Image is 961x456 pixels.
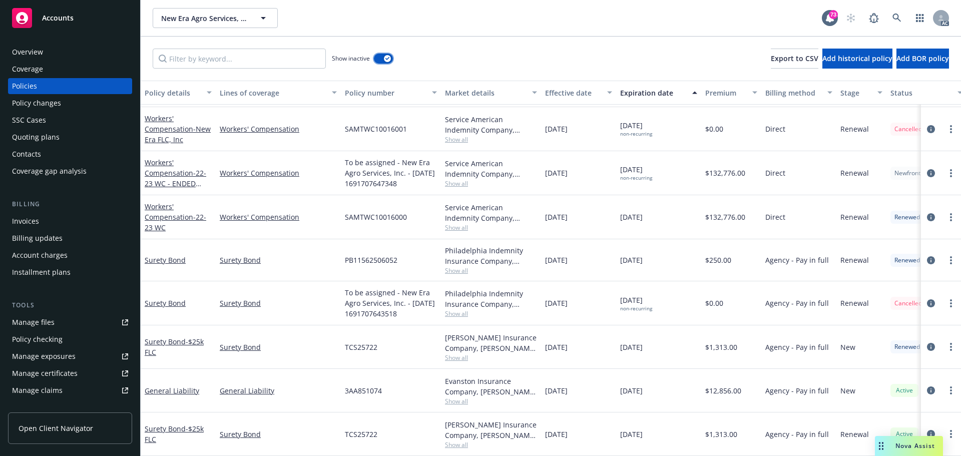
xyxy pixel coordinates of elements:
button: Stage [836,81,886,105]
span: Renewal [840,255,869,265]
div: SSC Cases [12,112,46,128]
div: Service American Indemnity Company, Service American Indemnity Company [445,158,537,179]
div: Contacts [12,146,41,162]
span: [DATE] [620,295,652,312]
span: 3AA851074 [345,385,382,396]
button: Export to CSV [771,49,818,69]
div: Quoting plans [12,129,60,145]
div: Service American Indemnity Company, Method Insurance Services [445,114,537,135]
span: Direct [765,212,785,222]
div: Drag to move [875,436,887,456]
div: Effective date [545,88,601,98]
span: [DATE] [620,120,652,137]
span: Newfront not renewing [894,169,958,178]
span: - $25k FLC [145,424,204,444]
a: Coverage gap analysis [8,163,132,179]
span: $132,776.00 [705,212,745,222]
span: Active [894,429,914,438]
a: Coverage [8,61,132,77]
a: Installment plans [8,264,132,280]
a: Workers' Compensation [145,114,211,144]
span: $1,313.00 [705,342,737,352]
span: Cancelled [894,125,922,134]
div: Billing [8,199,132,209]
a: General Liability [220,385,337,396]
a: Manage BORs [8,399,132,415]
span: [DATE] [620,212,643,222]
a: circleInformation [925,167,937,179]
div: Manage files [12,314,55,330]
a: Surety Bond [220,342,337,352]
span: Renewed [894,213,920,222]
a: circleInformation [925,211,937,223]
div: Status [890,88,951,98]
div: Invoices [12,213,39,229]
span: Show all [445,440,537,449]
span: To be assigned - New Era Agro Services, Inc. - [DATE] 1691707643518 [345,287,437,319]
span: Agency - Pay in full [765,385,829,396]
button: Nova Assist [875,436,943,456]
span: [DATE] [545,255,568,265]
a: more [945,297,957,309]
div: Policy details [145,88,201,98]
div: Account charges [12,247,68,263]
div: Manage exposures [12,348,76,364]
span: Renewed [894,342,920,351]
div: Policies [12,78,37,94]
a: General Liability [145,386,199,395]
span: New Era Agro Services, Inc. [161,13,248,24]
button: Market details [441,81,541,105]
div: Stage [840,88,871,98]
div: Philadelphia Indemnity Insurance Company, Surety1 [445,245,537,266]
span: SAMTWC10016000 [345,212,407,222]
div: Service American Indemnity Company, Service American Indemnity Company, Method Insurance [445,202,537,223]
span: [DATE] [620,255,643,265]
a: Surety Bond [145,424,204,444]
button: New Era Agro Services, Inc. [153,8,278,28]
span: Agency - Pay in full [765,342,829,352]
a: more [945,341,957,353]
span: - 22-23 WC - ENDED POLICY - DUPLICATE [145,168,211,199]
div: Policy changes [12,95,61,111]
a: Workers' Compensation [145,158,211,199]
span: Show all [445,135,537,144]
span: To be assigned - New Era Agro Services, Inc. - [DATE] 1691707647348 [345,157,437,189]
span: TCS25722 [345,429,377,439]
span: [DATE] [620,342,643,352]
div: non-recurring [620,175,652,181]
span: Export to CSV [771,54,818,63]
div: Manage certificates [12,365,78,381]
span: Show all [445,223,537,232]
a: Policies [8,78,132,94]
button: Lines of coverage [216,81,341,105]
a: Manage certificates [8,365,132,381]
span: [DATE] [620,429,643,439]
span: Manage exposures [8,348,132,364]
div: Manage claims [12,382,63,398]
button: Effective date [541,81,616,105]
a: Manage claims [8,382,132,398]
a: Surety Bond [220,298,337,308]
button: Premium [701,81,761,105]
a: Search [887,8,907,28]
a: Account charges [8,247,132,263]
a: more [945,211,957,223]
a: Policy changes [8,95,132,111]
div: Coverage gap analysis [12,163,87,179]
div: Evanston Insurance Company, [PERSON_NAME] Insurance, CRC Group [445,376,537,397]
div: non-recurring [620,305,652,312]
a: Switch app [910,8,930,28]
a: Surety Bond [145,255,186,265]
span: Open Client Navigator [19,423,93,433]
a: Report a Bug [864,8,884,28]
span: Cancelled [894,299,922,308]
span: $12,856.00 [705,385,741,396]
span: [DATE] [545,385,568,396]
a: Workers' Compensation [145,202,206,232]
div: Expiration date [620,88,686,98]
div: [PERSON_NAME] Insurance Company, [PERSON_NAME] Insurance Group [445,419,537,440]
span: $0.00 [705,298,723,308]
span: $1,313.00 [705,429,737,439]
div: Premium [705,88,746,98]
a: Accounts [8,4,132,32]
